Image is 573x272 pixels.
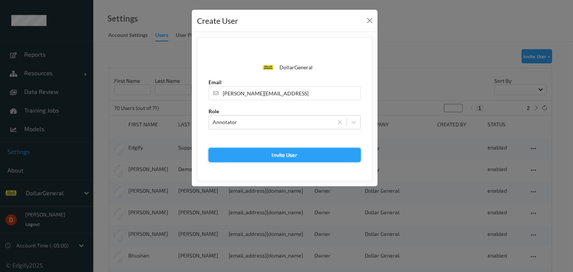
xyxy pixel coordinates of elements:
div: DollarGeneral [279,64,313,71]
label: Role [209,108,219,115]
button: Close [364,15,375,26]
div: Create User [197,15,238,27]
label: Email [209,79,222,86]
button: Invite User [209,148,361,162]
